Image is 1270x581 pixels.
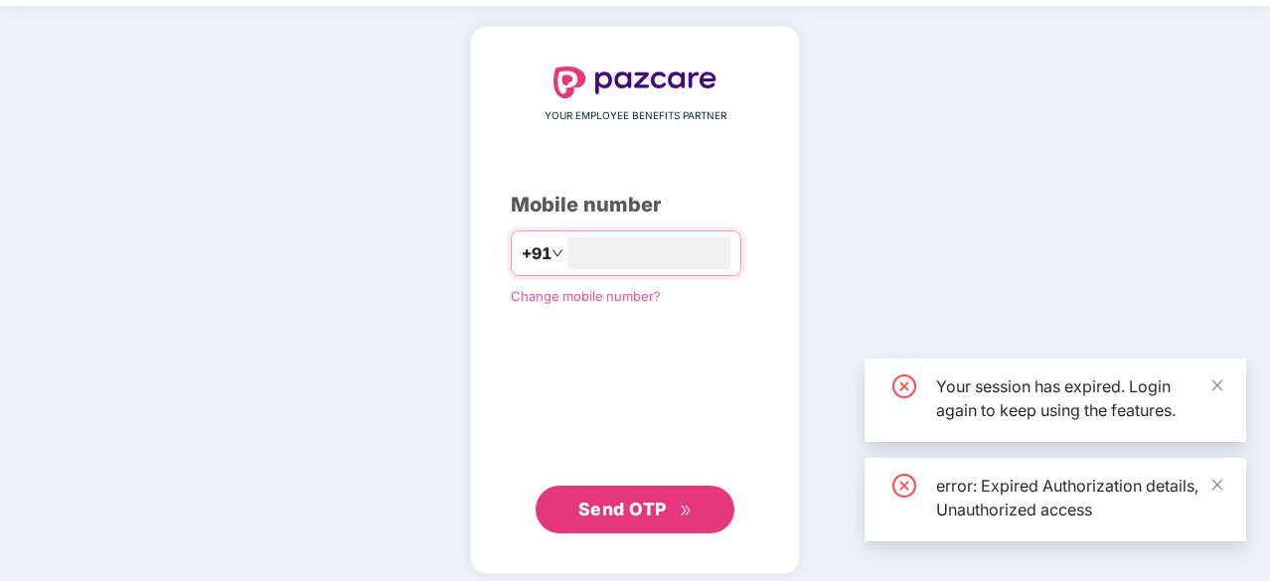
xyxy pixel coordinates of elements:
span: +91 [522,241,552,266]
span: Send OTP [578,499,667,519]
span: down [552,247,563,259]
div: Your session has expired. Login again to keep using the features. [936,374,1222,422]
span: close [1210,478,1224,492]
button: Send OTPdouble-right [536,486,734,533]
span: close-circle [892,474,916,498]
span: close [1210,378,1224,392]
img: logo [554,67,716,98]
span: close-circle [892,374,916,398]
span: YOUR EMPLOYEE BENEFITS PARTNER [545,108,726,124]
span: double-right [680,505,693,517]
a: Change mobile number? [511,288,661,304]
div: error: Expired Authorization details, Unauthorized access [936,474,1222,521]
div: Mobile number [511,190,759,220]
